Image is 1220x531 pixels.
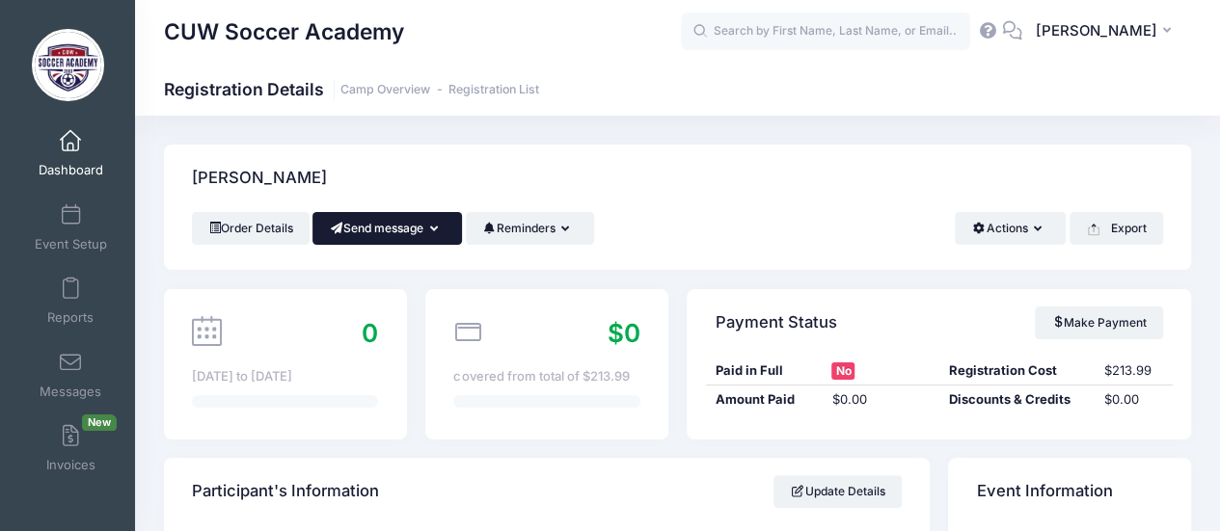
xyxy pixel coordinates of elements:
[955,212,1066,245] button: Actions
[706,361,823,381] div: Paid in Full
[823,390,939,410] div: $0.00
[25,414,117,482] a: InvoicesNew
[362,318,378,348] span: 0
[716,295,837,350] h4: Payment Status
[164,10,404,54] h1: CUW Soccer Academy
[453,367,639,386] div: covered from total of $213.99
[164,79,539,99] h1: Registration Details
[1070,212,1163,245] button: Export
[312,212,462,245] button: Send message
[977,465,1113,519] h4: Event Information
[192,465,379,519] h4: Participant's Information
[1095,361,1173,381] div: $213.99
[1022,10,1191,54] button: [PERSON_NAME]
[32,29,104,101] img: CUW Soccer Academy
[82,414,117,431] span: New
[47,310,94,327] span: Reports
[35,236,107,252] span: Event Setup
[1035,20,1156,41] span: [PERSON_NAME]
[192,212,310,245] a: Order Details
[25,119,117,187] a: Dashboard
[192,367,378,386] div: [DATE] to [DATE]
[1095,390,1173,410] div: $0.00
[1035,306,1163,339] a: Make Payment
[448,83,539,97] a: Registration List
[608,318,640,348] span: $0
[46,458,95,474] span: Invoices
[40,384,101,400] span: Messages
[706,390,823,410] div: Amount Paid
[939,390,1095,410] div: Discounts & Credits
[39,163,103,179] span: Dashboard
[25,267,117,334] a: Reports
[831,362,854,380] span: No
[939,361,1095,381] div: Registration Cost
[25,194,117,261] a: Event Setup
[773,475,902,508] a: Update Details
[25,341,117,409] a: Messages
[192,151,327,206] h4: [PERSON_NAME]
[681,13,970,51] input: Search by First Name, Last Name, or Email...
[466,212,594,245] button: Reminders
[340,83,430,97] a: Camp Overview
